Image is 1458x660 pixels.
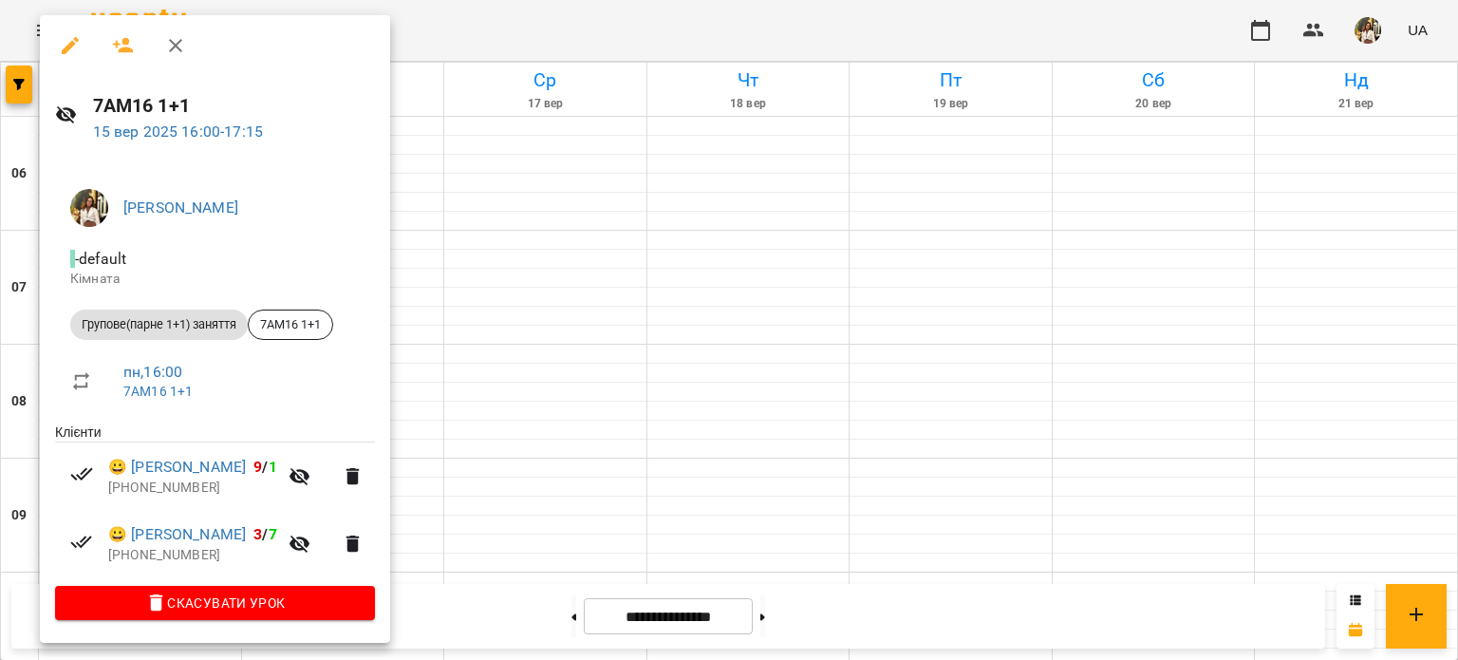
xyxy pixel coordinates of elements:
[253,458,262,476] span: 9
[123,363,182,381] a: пн , 16:00
[123,198,238,217] a: [PERSON_NAME]
[70,316,248,333] span: Групове(парне 1+1) заняття
[249,316,332,333] span: 7АМ16 1+1
[108,479,277,498] p: [PHONE_NUMBER]
[70,250,130,268] span: - default
[108,456,246,479] a: 😀 [PERSON_NAME]
[253,525,262,543] span: 3
[93,91,376,121] h6: 7АМ16 1+1
[269,525,277,543] span: 7
[269,458,277,476] span: 1
[55,586,375,620] button: Скасувати Урок
[108,546,277,565] p: [PHONE_NUMBER]
[253,458,276,476] b: /
[70,462,93,485] svg: Візит сплачено
[70,592,360,614] span: Скасувати Урок
[70,270,360,289] p: Кімната
[93,123,263,141] a: 15 вер 2025 16:00-17:15
[123,384,193,399] a: 7АМ16 1+1
[253,525,276,543] b: /
[108,523,246,546] a: 😀 [PERSON_NAME]
[70,531,93,554] svg: Візит сплачено
[70,189,108,227] img: aea806cbca9c040a8c2344d296ea6535.jpg
[248,310,333,340] div: 7АМ16 1+1
[55,423,375,585] ul: Клієнти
